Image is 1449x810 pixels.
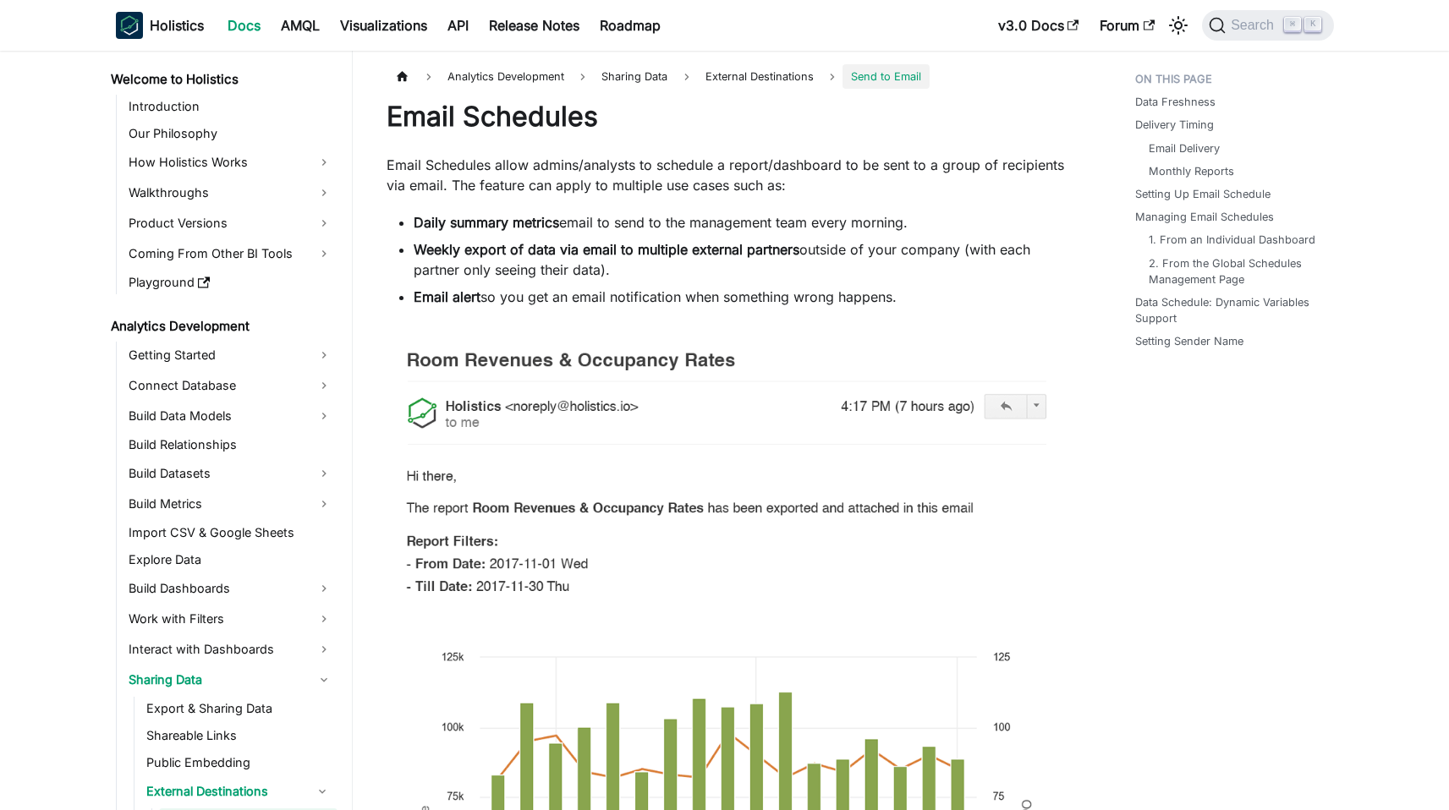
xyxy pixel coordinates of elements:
a: Roadmap [590,12,671,39]
a: HolisticsHolistics [116,12,204,39]
span: Sharing Data [593,64,676,89]
li: outside of your company (with each partner only seeing their data). [414,239,1068,280]
a: Visualizations [330,12,437,39]
a: Sharing Data [123,666,338,693]
a: Docs [217,12,271,39]
a: Forum [1089,12,1165,39]
a: Setting Sender Name [1135,333,1243,349]
strong: Weekly export of data via email to multiple external partners [414,241,799,258]
a: Export & Sharing Data [141,697,338,720]
nav: Docs sidebar [99,51,353,810]
a: Email Delivery [1149,140,1220,156]
a: Walkthroughs [123,179,338,206]
a: Data Freshness [1135,94,1216,110]
a: Managing Email Schedules [1135,209,1274,225]
img: Holistics [116,12,143,39]
a: External Destinations [141,778,307,805]
a: Coming From Other BI Tools [123,240,338,267]
a: Release Notes [479,12,590,39]
a: Delivery Timing [1135,117,1214,133]
a: Monthly Reports [1149,163,1234,179]
span: External Destinations [705,70,814,83]
a: Work with Filters [123,605,338,632]
a: Build Dashboards [123,575,338,602]
li: email to send to the management team every morning. [414,212,1068,233]
kbd: ⌘ [1284,17,1301,32]
b: Holistics [150,15,204,36]
button: Search (Command+K) [1202,10,1333,41]
li: so you get an email notification when something wrong happens. [414,287,1068,307]
span: Search [1226,18,1284,33]
a: Analytics Development [106,315,338,338]
a: Connect Database [123,372,338,399]
a: Interact with Dashboards [123,636,338,663]
a: Shareable Links [141,724,338,747]
a: Explore Data [123,548,338,572]
kbd: K [1304,17,1321,32]
a: Playground [123,271,338,294]
a: Import CSV & Google Sheets [123,521,338,545]
a: Welcome to Holistics [106,68,338,91]
a: Getting Started [123,342,338,369]
a: Build Metrics [123,490,338,517]
a: Our Philosophy [123,122,338,145]
a: Build Relationships [123,433,338,457]
span: Analytics Development [439,64,573,89]
a: Build Datasets [123,460,338,487]
strong: Daily summary metrics [414,214,559,231]
a: AMQL [271,12,330,39]
a: Product Versions [123,210,338,237]
a: Home page [387,64,419,89]
a: How Holistics Works [123,149,338,176]
a: v3.0 Docs [988,12,1089,39]
button: Switch between dark and light mode (currently light mode) [1165,12,1192,39]
a: Introduction [123,95,338,118]
a: 1. From an Individual Dashboard [1149,232,1315,248]
button: Collapse sidebar category 'External Destinations' [307,778,338,805]
a: External Destinations [697,64,822,89]
a: API [437,12,479,39]
a: Data Schedule: Dynamic Variables Support [1135,294,1324,326]
strong: Email alert [414,288,480,305]
nav: Breadcrumbs [387,64,1068,89]
span: Send to Email [843,64,930,89]
a: Public Embedding [141,751,338,774]
h1: Email Schedules [387,100,1068,134]
a: 2. From the Global Schedules Management Page [1149,255,1317,287]
a: Setting Up Email Schedule [1135,186,1271,202]
p: Email Schedules allow admins/analysts to schedule a report/dashboard to be sent to a group of rec... [387,155,1068,195]
a: Build Data Models [123,402,338,430]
